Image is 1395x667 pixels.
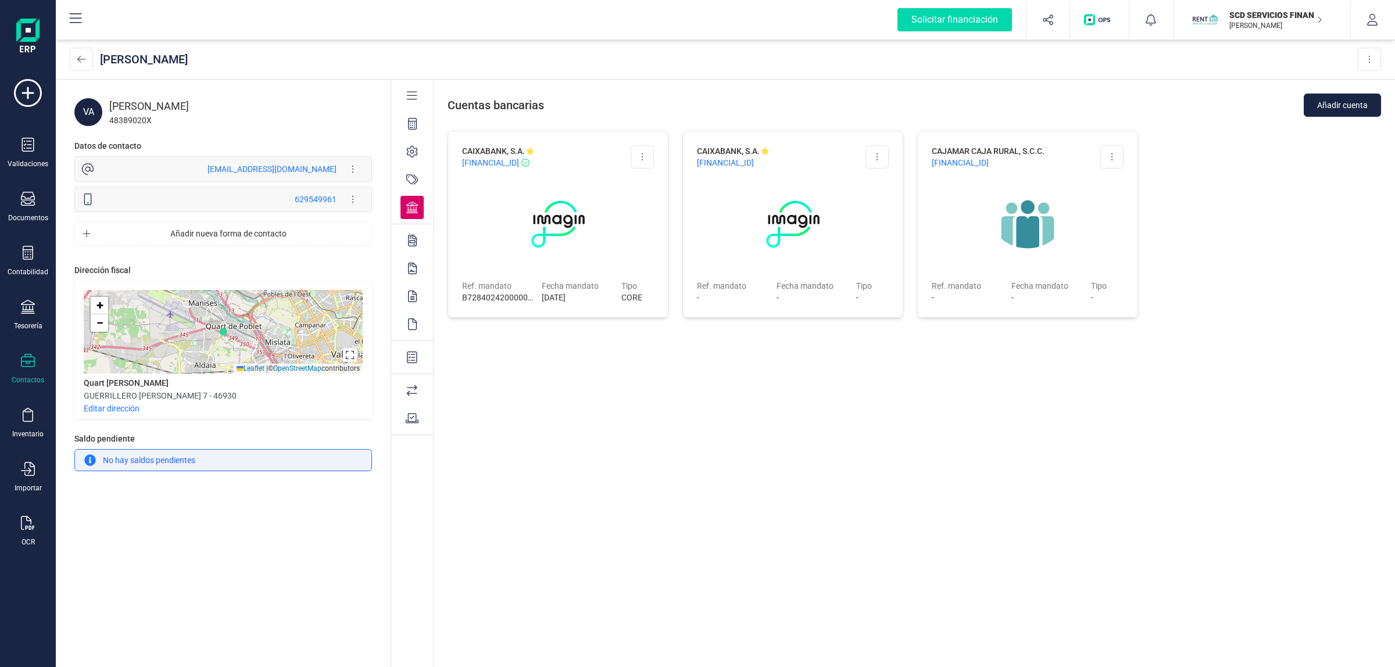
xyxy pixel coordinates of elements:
[109,114,372,126] div: 48389020X
[932,157,989,168] span: [FINANCIAL_ID]
[1192,7,1218,33] img: SC
[542,280,614,292] span: Fecha mandato
[84,403,139,414] p: Editar dirección
[12,429,44,439] div: Inventario
[448,97,544,113] span: Cuentas bancarias
[462,145,525,157] span: CAIXABANK, S.A.
[856,280,889,292] span: Tipo
[777,292,849,303] span: -
[237,364,264,372] a: Leaflet
[697,280,770,292] span: Ref. mandato
[1229,21,1322,30] p: [PERSON_NAME]
[856,292,889,303] span: -
[266,364,268,372] span: |
[621,280,654,292] span: Tipo
[74,449,372,471] div: No hay saldos pendientes
[932,280,1004,292] span: Ref. mandato
[8,267,48,277] div: Contabilidad
[462,292,535,303] span: B728402420000069
[75,222,371,245] button: Añadir nueva forma de contacto
[8,159,48,168] div: Validaciones
[91,314,108,332] a: Zoom out
[462,280,535,292] span: Ref. mandato
[295,193,337,205] div: 629549961
[84,377,169,389] div: Quart [PERSON_NAME]
[1229,9,1322,21] p: SCD SERVICIOS FINANCIEROS SL
[697,157,754,168] span: [FINANCIAL_ID]
[91,297,108,314] a: Zoom in
[990,187,1065,261] img: Imagen_banco
[542,292,614,303] span: [DATE]
[208,163,337,175] div: [EMAIL_ADDRESS][DOMAIN_NAME]
[84,390,237,401] div: GUERRILLERO [PERSON_NAME] 7 - 46930
[897,8,1012,31] div: Solicitar financiación
[234,364,363,374] div: © contributors
[273,364,321,372] a: OpenStreetMap
[109,98,372,114] div: [PERSON_NAME]
[74,264,131,276] div: Dirección fiscal
[95,228,362,239] span: Añadir nueva forma de contacto
[621,292,654,303] span: CORE
[697,292,770,303] span: -
[96,315,103,330] span: −
[777,280,849,292] span: Fecha mandato
[96,298,103,313] span: +
[74,433,372,449] div: Saldo pendiente
[521,187,595,261] img: Imagen_banco
[1091,292,1124,303] span: -
[22,537,35,547] div: OCR
[884,1,1026,38] button: Solicitar financiación
[697,145,760,157] span: CAIXABANK, S.A.
[932,292,1004,303] span: -
[1084,14,1115,26] img: Logo de OPS
[1187,1,1336,38] button: SCSCD SERVICIOS FINANCIEROS SL[PERSON_NAME]
[1091,280,1124,292] span: Tipo
[1011,280,1084,292] span: Fecha mandato
[219,328,227,336] img: Marker
[12,375,44,385] div: Contactos
[8,213,48,223] div: Documentos
[462,157,519,168] span: [FINANCIAL_ID]
[1011,292,1084,303] span: -
[932,145,1045,157] span: CAJAMAR CAJA RURAL, S.C.C.
[15,483,42,493] div: Importar
[100,51,188,67] div: [PERSON_NAME]
[16,19,40,56] img: Logo Finanedi
[1077,1,1122,38] button: Logo de OPS
[14,321,42,331] div: Tesorería
[756,187,830,261] img: Imagen_banco
[74,98,102,126] div: VA
[74,140,141,152] div: Datos de contacto
[1317,99,1368,111] span: Añadir cuenta
[1304,94,1381,117] button: Añadir cuenta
